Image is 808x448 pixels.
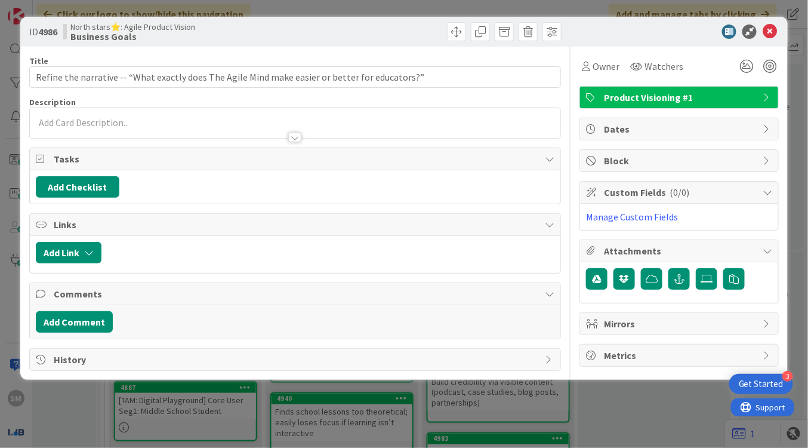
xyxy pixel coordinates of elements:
[604,122,757,136] span: Dates
[25,2,54,16] span: Support
[729,374,793,394] div: Open Get Started checklist, remaining modules: 3
[739,378,784,390] div: Get Started
[604,154,757,168] span: Block
[36,176,119,198] button: Add Checklist
[29,66,561,88] input: type card name here...
[29,97,76,108] span: Description
[604,244,757,258] span: Attachments
[604,348,757,363] span: Metrics
[70,32,195,41] b: Business Goals
[644,59,683,73] span: Watchers
[38,26,57,38] b: 4986
[54,217,539,232] span: Links
[54,152,539,166] span: Tasks
[604,317,757,331] span: Mirrors
[70,22,195,32] span: North stars⭐: Agile Product Vision
[604,90,757,105] span: Product Visioning #1
[782,371,793,382] div: 3
[54,352,539,367] span: History
[670,186,689,198] span: ( 0/0 )
[54,287,539,301] span: Comments
[604,185,757,200] span: Custom Fields
[593,59,619,73] span: Owner
[36,242,101,263] button: Add Link
[29,56,48,66] label: Title
[29,24,57,39] span: ID
[36,311,113,333] button: Add Comment
[586,211,678,223] a: Manage Custom Fields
